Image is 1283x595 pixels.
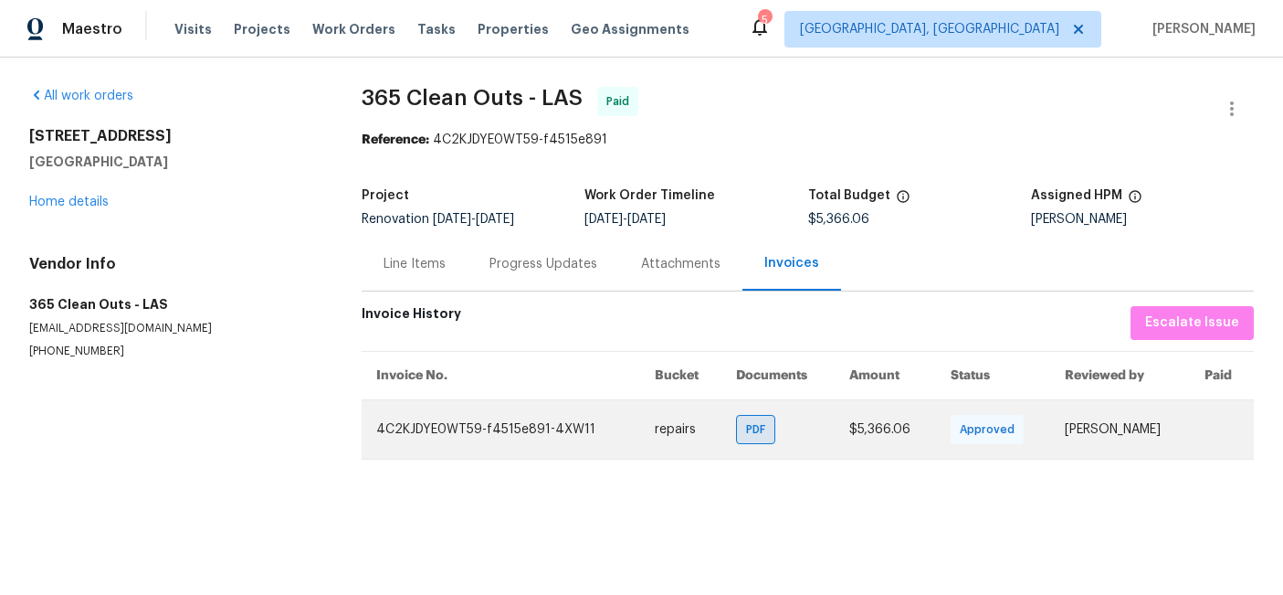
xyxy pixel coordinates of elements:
[29,255,318,273] h4: Vendor Info
[584,213,666,226] span: -
[808,213,869,226] span: $5,366.06
[362,213,514,226] span: Renovation
[362,87,583,109] span: 365 Clean Outs - LAS
[362,189,409,202] h5: Project
[1050,399,1190,459] td: [PERSON_NAME]
[936,351,1050,399] th: Status
[29,344,318,359] p: [PHONE_NUMBER]
[808,189,890,202] h5: Total Budget
[476,213,514,226] span: [DATE]
[312,20,395,38] span: Work Orders
[62,20,122,38] span: Maestro
[478,20,549,38] span: Properties
[1190,351,1254,399] th: Paid
[640,351,722,399] th: Bucket
[849,423,910,436] span: $5,366.06
[433,213,514,226] span: -
[29,321,318,336] p: [EMAIL_ADDRESS][DOMAIN_NAME]
[627,213,666,226] span: [DATE]
[234,20,290,38] span: Projects
[29,90,133,102] a: All work orders
[640,399,722,459] td: repairs
[362,133,429,146] b: Reference:
[384,255,446,273] div: Line Items
[433,213,471,226] span: [DATE]
[362,306,461,331] h6: Invoice History
[835,351,936,399] th: Amount
[29,295,318,313] h5: 365 Clean Outs - LAS
[489,255,597,273] div: Progress Updates
[584,189,715,202] h5: Work Order Timeline
[584,213,623,226] span: [DATE]
[571,20,689,38] span: Geo Assignments
[1031,213,1254,226] div: [PERSON_NAME]
[721,351,834,399] th: Documents
[758,11,771,29] div: 5
[29,153,318,171] h5: [GEOGRAPHIC_DATA]
[417,23,456,36] span: Tasks
[1131,306,1254,340] button: Escalate Issue
[29,196,109,208] a: Home details
[174,20,212,38] span: Visits
[362,131,1254,149] div: 4C2KJDYE0WT59-f4515e891
[362,351,640,399] th: Invoice No.
[1050,351,1190,399] th: Reviewed by
[960,420,1022,439] span: Approved
[1145,20,1256,38] span: [PERSON_NAME]
[746,420,773,439] span: PDF
[1128,189,1142,213] span: The hpm assigned to this work order.
[362,399,640,459] td: 4C2KJDYE0WT59-f4515e891-4XW11
[29,127,318,145] h2: [STREET_ADDRESS]
[1145,312,1239,335] span: Escalate Issue
[736,415,775,444] div: PDF
[606,92,636,111] span: Paid
[896,189,910,213] span: The total cost of line items that have been proposed by Opendoor. This sum includes line items th...
[764,254,819,272] div: Invoices
[800,20,1059,38] span: [GEOGRAPHIC_DATA], [GEOGRAPHIC_DATA]
[641,255,720,273] div: Attachments
[1031,189,1122,202] h5: Assigned HPM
